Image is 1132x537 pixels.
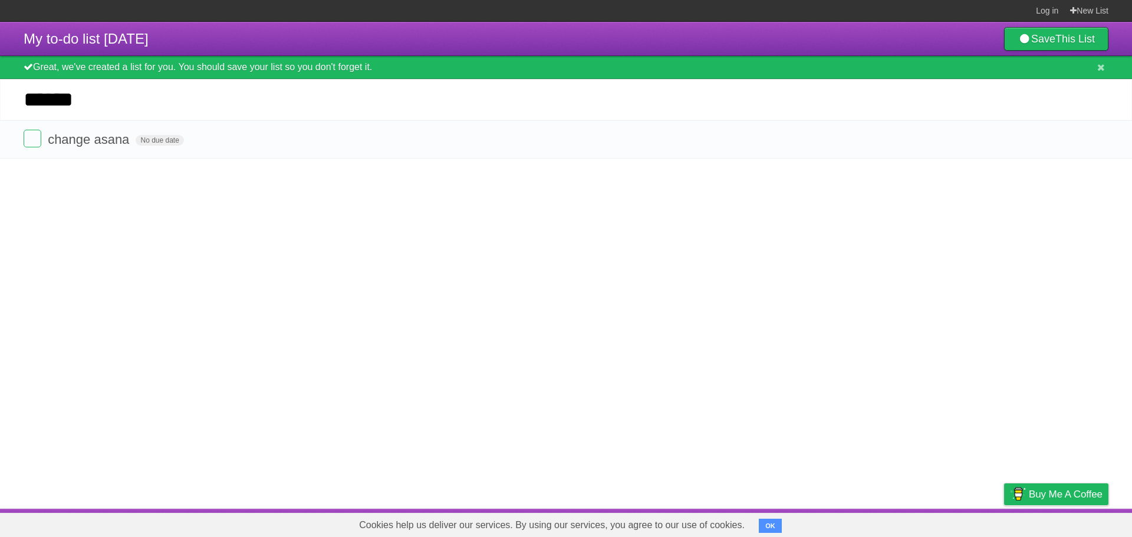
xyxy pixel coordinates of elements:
[24,31,149,47] span: My to-do list [DATE]
[48,132,132,147] span: change asana
[1055,33,1095,45] b: This List
[759,519,782,533] button: OK
[1004,27,1108,51] a: SaveThis List
[1034,512,1108,534] a: Suggest a feature
[1004,483,1108,505] a: Buy me a coffee
[847,512,872,534] a: About
[989,512,1019,534] a: Privacy
[1010,484,1026,504] img: Buy me a coffee
[136,135,183,146] span: No due date
[24,130,41,147] label: Done
[886,512,934,534] a: Developers
[949,512,975,534] a: Terms
[347,513,756,537] span: Cookies help us deliver our services. By using our services, you agree to our use of cookies.
[1029,484,1103,505] span: Buy me a coffee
